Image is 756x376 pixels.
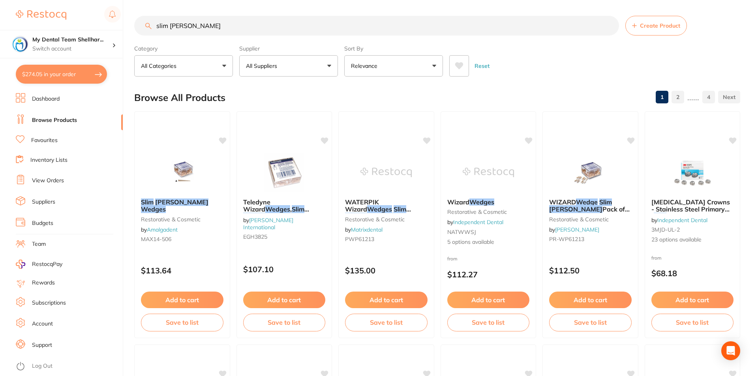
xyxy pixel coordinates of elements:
[656,89,668,105] a: 1
[141,314,223,331] button: Save to list
[447,209,530,215] small: restorative & cosmetic
[549,216,632,223] small: restorative & cosmetic
[447,314,530,331] button: Save to list
[16,6,66,24] a: Restocq Logo
[345,314,428,331] button: Save to list
[16,65,107,84] button: $274.05 in your order
[141,205,166,213] em: Wedges
[453,219,503,226] a: Independent Dental
[651,269,734,278] p: $68.18
[31,137,58,144] a: Favourites
[651,292,734,308] button: Add to cart
[345,198,428,213] b: WATERPIK Wizard Wedges Slim Jim (500) While Stocks Last
[447,198,530,206] b: Wizard Wedges
[239,55,338,77] button: All Suppliers
[651,198,730,221] span: [MEDICAL_DATA] Crowns - Stainless Steel Primary (
[657,217,707,224] a: Independent Dental
[32,219,53,227] a: Budgets
[599,198,612,206] em: Slim
[243,217,293,231] span: by
[651,236,734,244] span: 23 options available
[32,240,46,248] a: Team
[651,217,707,224] span: by
[549,198,576,206] span: WIZARD
[259,153,310,192] img: Teledyne Wizard Wedges, Slim Jim
[12,36,28,52] img: My Dental Team Shellharbour
[134,92,225,103] h2: Browse All Products
[156,153,208,192] img: Slim Jim Wedges
[447,198,469,206] span: Wizard
[243,233,267,240] span: EGH3825
[447,228,476,236] span: NATWWSJ
[32,95,60,103] a: Dashboard
[721,341,740,360] div: Open Intercom Messenger
[134,16,619,36] input: Search Products
[351,226,383,233] a: Matrixdental
[576,198,598,206] em: Wedge
[666,213,677,221] span: Fit)
[141,226,178,233] span: by
[141,266,223,275] p: $113.64
[243,314,326,331] button: Save to list
[16,10,66,20] img: Restocq Logo
[32,116,77,124] a: Browse Products
[243,198,326,213] b: Teledyne Wizard Wedges, Slim Jim
[141,216,223,223] small: restorative & cosmetic
[447,219,503,226] span: by
[239,45,338,52] label: Supplier
[555,226,599,233] a: [PERSON_NAME]
[32,45,112,53] p: Switch account
[549,226,599,233] span: by
[344,55,443,77] button: Relevance
[345,266,428,275] p: $135.00
[134,55,233,77] button: All Categories
[141,292,223,308] button: Add to cart
[246,62,280,70] p: All Suppliers
[549,205,602,213] em: [PERSON_NAME]
[243,292,326,308] button: Add to cart
[360,153,412,192] img: WATERPIK Wizard Wedges Slim Jim (500) While Stocks Last
[687,93,699,102] p: ......
[651,314,734,331] button: Save to list
[447,270,530,279] p: $112.27
[472,55,492,77] button: Reset
[625,16,687,36] button: Create Product
[344,45,443,52] label: Sort By
[469,198,494,206] em: Wedges
[147,226,178,233] a: Amalgadent
[16,260,25,269] img: RestocqPay
[654,213,666,221] em: Slim
[345,236,374,243] span: PWP61213
[345,216,428,223] small: restorative & cosmetic
[292,205,304,213] em: Slim
[651,198,734,213] b: Molar Crowns - Stainless Steel Primary (Slim Fit)
[141,236,171,243] span: MAX14-506
[549,205,630,220] span: Pack of 500
[463,153,514,192] img: Wizard Wedges
[447,256,458,262] span: from
[243,217,293,231] a: [PERSON_NAME] International
[32,177,64,185] a: View Orders
[447,238,530,246] span: 5 options available
[549,292,632,308] button: Add to cart
[447,292,530,308] button: Add to cart
[345,226,383,233] span: by
[141,62,180,70] p: All Categories
[243,265,326,274] p: $107.10
[345,213,398,221] em: [PERSON_NAME]
[672,89,684,105] a: 2
[32,320,53,328] a: Account
[141,198,154,206] em: Slim
[32,36,112,44] h4: My Dental Team Shellharbour
[667,153,718,192] img: Molar Crowns - Stainless Steel Primary (Slim Fit)
[243,198,270,213] span: Teledyne Wizard
[155,198,208,206] em: [PERSON_NAME]
[394,205,406,213] em: Slim
[32,198,55,206] a: Suppliers
[141,198,223,213] b: Slim Jim Wedges
[16,360,120,373] button: Log Out
[32,299,66,307] a: Subscriptions
[243,213,296,221] em: [PERSON_NAME]
[549,236,584,243] span: PR-WP61213
[549,266,632,275] p: $112.50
